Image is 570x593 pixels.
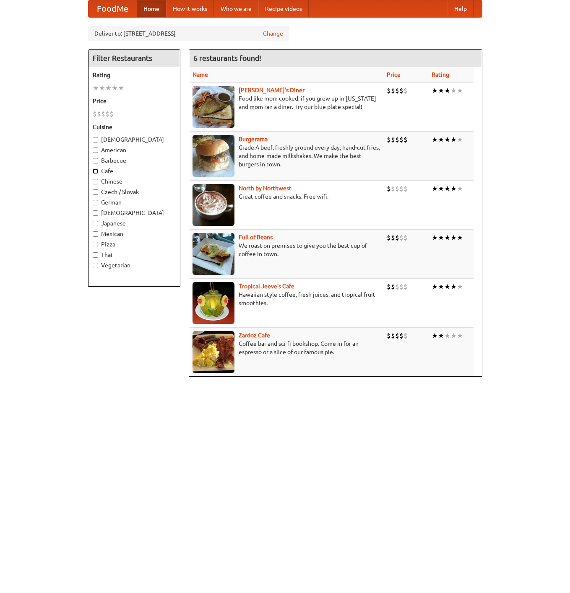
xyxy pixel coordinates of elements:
[93,188,176,196] label: Czech / Slovak
[109,109,114,119] li: $
[395,282,399,291] li: $
[399,233,403,242] li: $
[193,54,261,62] ng-pluralize: 6 restaurants found!
[391,282,395,291] li: $
[93,71,176,79] h5: Rating
[450,135,457,144] li: ★
[239,332,270,339] b: Zardoz Cafe
[101,109,105,119] li: $
[438,135,444,144] li: ★
[239,234,273,241] b: Full of Beans
[97,109,101,119] li: $
[399,331,403,340] li: $
[457,233,463,242] li: ★
[93,263,98,268] input: Vegetarian
[239,136,268,142] a: Burgerama
[457,184,463,193] li: ★
[432,86,438,95] li: ★
[432,184,438,193] li: ★
[93,198,176,207] label: German
[93,83,99,93] li: ★
[450,86,457,95] li: ★
[399,135,403,144] li: $
[395,233,399,242] li: $
[93,177,176,186] label: Chinese
[438,331,444,340] li: ★
[448,0,474,17] a: Help
[93,200,98,205] input: German
[444,331,450,340] li: ★
[395,135,399,144] li: $
[391,184,395,193] li: $
[93,240,176,249] label: Pizza
[93,179,98,184] input: Chinese
[387,233,391,242] li: $
[387,86,391,95] li: $
[399,282,403,291] li: $
[432,282,438,291] li: ★
[193,339,380,356] p: Coffee bar and sci-fi bookshop. Come in for an espresso or a slice of our famous pie.
[93,230,176,238] label: Mexican
[450,331,457,340] li: ★
[193,71,208,78] a: Name
[395,331,399,340] li: $
[399,184,403,193] li: $
[93,231,98,237] input: Mexican
[93,261,176,269] label: Vegetarian
[391,331,395,340] li: $
[93,158,98,163] input: Barbecue
[444,86,450,95] li: ★
[457,86,463,95] li: ★
[93,156,176,165] label: Barbecue
[193,290,380,307] p: Hawaiian style coffee, fresh juices, and tropical fruit smoothies.
[112,83,118,93] li: ★
[193,282,234,324] img: jeeves.jpg
[93,209,176,217] label: [DEMOGRAPHIC_DATA]
[457,331,463,340] li: ★
[99,83,105,93] li: ★
[403,86,408,95] li: $
[239,87,305,93] a: [PERSON_NAME]'s Diner
[93,221,98,226] input: Japanese
[193,135,234,177] img: burgerama.jpg
[93,251,176,259] label: Thai
[93,210,98,216] input: [DEMOGRAPHIC_DATA]
[403,233,408,242] li: $
[387,184,391,193] li: $
[93,167,176,175] label: Cafe
[399,86,403,95] li: $
[193,241,380,258] p: We roast on premises to give you the best cup of coffee in town.
[93,137,98,142] input: [DEMOGRAPHIC_DATA]
[193,94,380,111] p: Food like mom cooked, if you grew up in [US_STATE] and mom ran a diner. Try our blue plate special!
[239,185,292,192] a: North by Northwest
[239,283,294,290] a: Tropical Jeeve's Cafe
[438,233,444,242] li: ★
[444,184,450,193] li: ★
[88,0,137,17] a: FoodMe
[263,29,283,38] a: Change
[450,184,457,193] li: ★
[105,83,112,93] li: ★
[166,0,214,17] a: How it works
[444,233,450,242] li: ★
[444,282,450,291] li: ★
[387,282,391,291] li: $
[93,146,176,154] label: American
[450,282,457,291] li: ★
[193,192,380,201] p: Great coffee and snacks. Free wifi.
[438,86,444,95] li: ★
[457,135,463,144] li: ★
[93,168,98,174] input: Cafe
[93,148,98,153] input: American
[193,143,380,168] p: Grade A beef, freshly ground every day, hand-cut fries, and home-made milkshakes. We make the bes...
[391,135,395,144] li: $
[88,26,289,41] div: Deliver to: [STREET_ADDRESS]
[118,83,124,93] li: ★
[432,71,449,78] a: Rating
[93,109,97,119] li: $
[93,219,176,228] label: Japanese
